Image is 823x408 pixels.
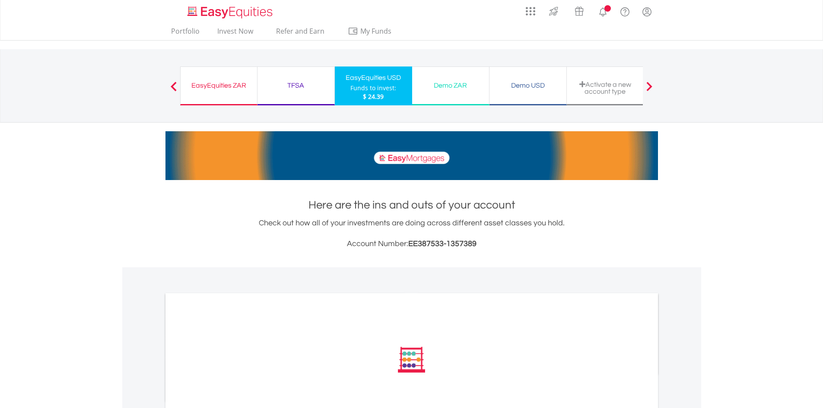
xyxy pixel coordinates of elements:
a: Refer and Earn [267,27,334,40]
span: EE387533-1357389 [408,240,477,248]
a: Home page [184,2,276,19]
img: grid-menu-icon.svg [526,6,535,16]
a: Invest Now [214,27,257,40]
div: Check out how all of your investments are doing across different asset classes you hold. [165,217,658,250]
h1: Here are the ins and outs of your account [165,197,658,213]
span: Refer and Earn [276,26,324,36]
div: Demo USD [495,79,561,92]
a: FAQ's and Support [614,2,636,19]
img: vouchers-v2.svg [572,4,586,18]
h3: Account Number: [165,238,658,250]
img: EasyMortage Promotion Banner [165,131,658,180]
a: My Profile [636,2,658,21]
a: Notifications [592,2,614,19]
img: thrive-v2.svg [547,4,561,18]
a: AppsGrid [520,2,541,16]
span: My Funds [348,25,404,37]
div: Demo ZAR [417,79,484,92]
span: $ 24.39 [363,92,384,101]
div: EasyEquities ZAR [186,79,252,92]
img: EasyEquities_Logo.png [186,5,276,19]
div: TFSA [263,79,329,92]
div: EasyEquities USD [340,72,407,84]
div: Funds to invest: [350,84,396,92]
div: Activate a new account type [572,81,639,95]
a: Vouchers [566,2,592,18]
a: Portfolio [168,27,203,40]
